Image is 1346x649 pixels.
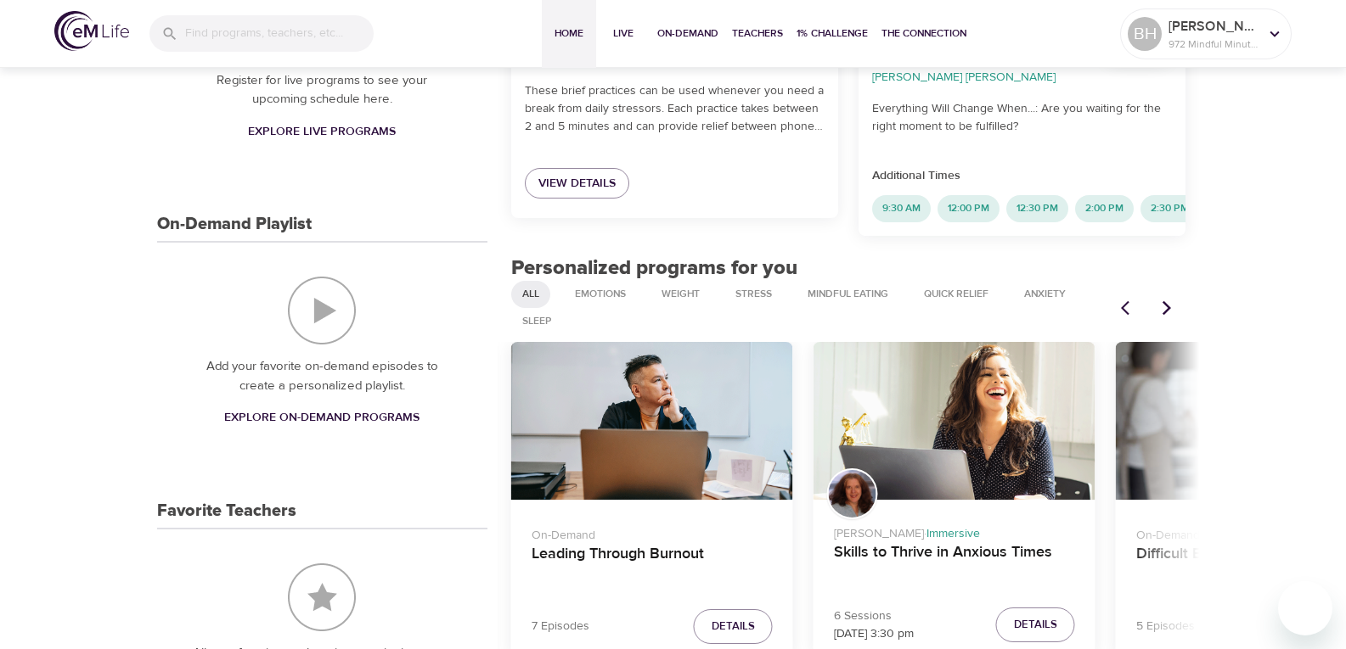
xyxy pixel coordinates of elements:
[1136,618,1195,635] p: 5 Episodes
[1111,289,1148,327] button: Previous items
[525,168,629,199] a: View Details
[1075,195,1134,222] div: 2:00 PM
[732,25,783,42] span: Teachers
[651,287,710,301] span: Weight
[1006,195,1068,222] div: 12:30 PM
[926,526,980,541] span: Immersive
[565,287,636,301] span: Emotions
[797,287,898,301] span: Mindful Eating
[512,287,549,301] span: All
[872,201,931,215] span: 9:30 AM
[248,121,396,143] span: Explore Live Programs
[797,25,868,42] span: 1% Challenge
[241,116,403,148] a: Explore Live Programs
[1006,201,1068,215] span: 12:30 PM
[549,25,589,42] span: Home
[603,25,644,42] span: Live
[1148,289,1185,327] button: Next items
[532,618,589,635] p: 7 Episodes
[511,256,1186,281] h2: Personalized programs for you
[694,609,773,644] button: Details
[834,607,914,625] p: 6 Sessions
[191,357,453,395] p: Add your favorite on-demand episodes to create a personalized playlist.
[1128,17,1162,51] div: BH
[996,607,1075,642] button: Details
[913,281,1000,308] div: Quick Relief
[872,167,1172,185] p: Additional Times
[1140,201,1199,215] span: 2:30 PM
[1014,287,1076,301] span: Anxiety
[288,277,356,344] img: On-Demand Playlist
[512,314,562,328] span: Sleep
[217,402,426,434] a: Explore On-Demand Programs
[511,281,550,308] div: All
[657,25,718,42] span: On-Demand
[54,11,129,51] img: logo
[288,563,356,631] img: Favorite Teachers
[532,545,773,585] h4: Leading Through Burnout
[938,195,1000,222] div: 12:00 PM
[157,215,312,234] h3: On-Demand Playlist
[538,173,616,194] span: View Details
[511,342,793,501] button: Leading Through Burnout
[834,625,914,643] p: [DATE] 3:30 pm
[191,71,453,109] p: Register for live programs to see your upcoming schedule here.
[938,201,1000,215] span: 12:00 PM
[814,342,1095,501] button: Skills to Thrive in Anxious Times
[712,617,755,636] span: Details
[797,281,899,308] div: Mindful Eating
[157,501,296,521] h3: Favorite Teachers
[1169,16,1259,36] p: [PERSON_NAME]
[1169,36,1259,52] p: 972 Mindful Minutes
[872,100,1172,136] p: Everything Will Change When...: Are you waiting for the right moment to be fulfilled?
[1013,281,1077,308] div: Anxiety
[881,25,966,42] span: The Connection
[525,82,825,136] p: These brief practices can be used whenever you need a break from daily stressors. Each practice t...
[872,195,931,222] div: 9:30 AM
[834,518,1075,543] p: [PERSON_NAME] ·
[872,69,1056,87] p: [PERSON_NAME] [PERSON_NAME]
[1140,195,1199,222] div: 2:30 PM
[532,520,773,545] p: On-Demand
[834,543,1075,584] h4: Skills to Thrive in Anxious Times
[914,287,999,301] span: Quick Relief
[650,281,711,308] div: Weight
[1075,201,1134,215] span: 2:00 PM
[1278,581,1332,635] iframe: Button to launch messaging window
[1014,615,1057,635] span: Details
[185,15,374,52] input: Find programs, teachers, etc...
[564,281,637,308] div: Emotions
[725,287,782,301] span: Stress
[511,308,563,335] div: Sleep
[224,407,420,428] span: Explore On-Demand Programs
[724,281,783,308] div: Stress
